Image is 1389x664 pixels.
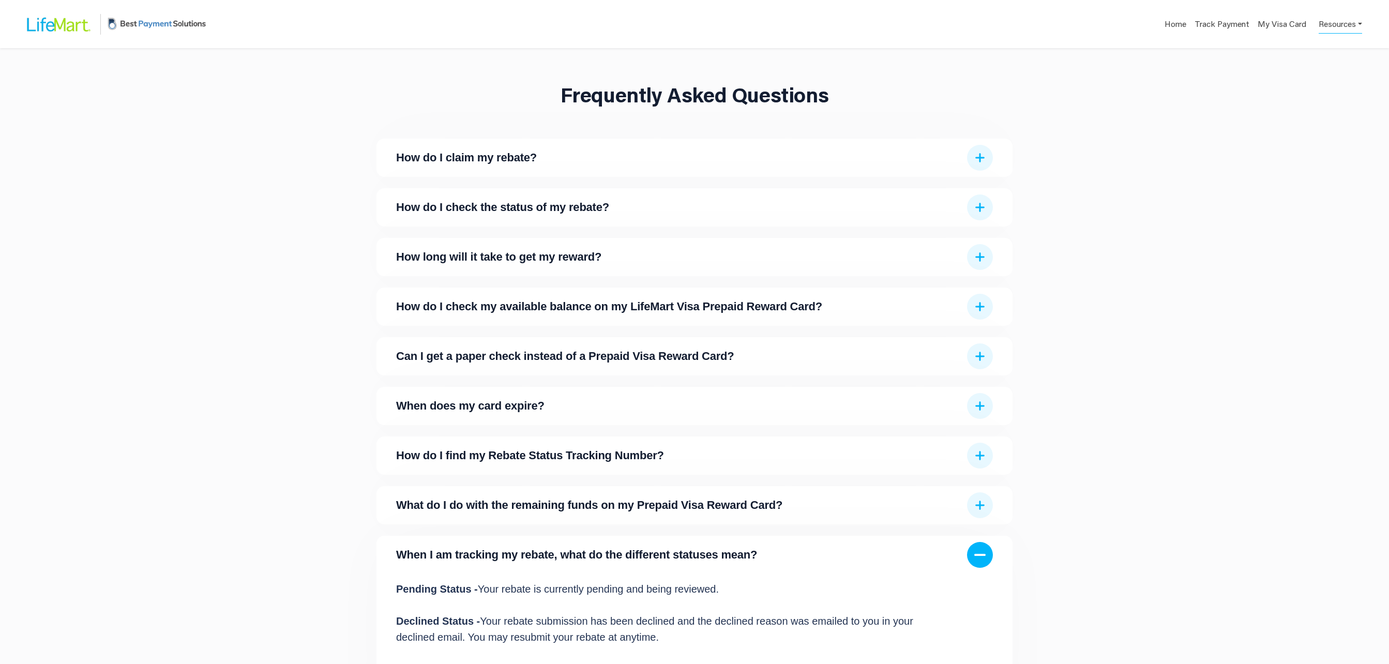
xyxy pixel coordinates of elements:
[396,301,961,312] span: How do I check my available balance on my LifeMart Visa Prepaid Reward Card?
[967,343,993,369] img: Expand
[967,145,993,171] img: Expand
[396,450,961,461] span: How do I find my Rebate Status Tracking Number?
[396,583,478,595] strong: Pending Status -
[967,542,993,568] img: Collapse
[396,351,961,362] span: Can I get a paper check instead of a Prepaid Visa Reward Card?
[376,436,1013,475] div: ExpandHow do I find my Rebate Status Tracking Number?
[396,202,961,213] span: How do I check the status of my rebate?
[376,188,1013,227] div: ExpandHow do I check the status of my rebate?
[967,244,993,270] img: Expand
[561,84,829,105] h1: Frequently Asked Questions
[1165,18,1186,33] a: Home
[396,400,961,412] span: When does my card expire?
[19,7,208,41] a: LifeMart LogoBPS Logo
[396,500,961,511] span: What do I do with the remaining funds on my Prepaid Visa Reward Card?
[967,194,993,220] img: Expand
[105,7,208,41] img: BPS Logo
[967,443,993,469] img: Expand
[376,536,1013,574] div: CollapseWhen I am tracking my rebate, what do the different statuses mean?
[1195,18,1249,33] a: Track Payment
[967,393,993,419] img: Expand
[376,288,1013,326] div: ExpandHow do I check my available balance on my LifeMart Visa Prepaid Reward Card?
[396,549,961,561] span: When I am tracking my rebate, what do the different statuses mean?
[967,492,993,518] img: Expand
[1258,13,1306,35] a: My Visa Card
[376,486,1013,524] div: ExpandWhat do I do with the remaining funds on my Prepaid Visa Reward Card?
[1319,13,1362,34] a: Resources
[396,152,961,163] span: How do I claim my rebate?
[376,337,1013,375] div: ExpandCan I get a paper check instead of a Prepaid Visa Reward Card?
[396,251,961,263] span: How long will it take to get my reward?
[967,294,993,320] img: Expand
[376,139,1013,177] div: ExpandHow do I claim my rebate?
[19,8,96,41] img: LifeMart Logo
[376,387,1013,425] div: ExpandWhen does my card expire?
[396,615,480,627] strong: Declined Status -
[376,238,1013,276] div: ExpandHow long will it take to get my reward?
